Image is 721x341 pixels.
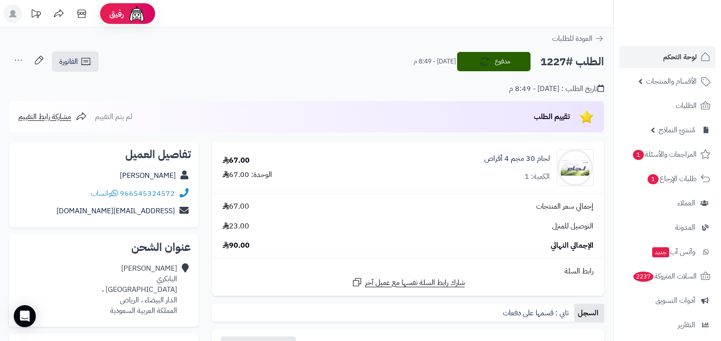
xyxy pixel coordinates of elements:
[619,241,715,263] a: وآتس آبجديد
[457,52,531,71] button: مدفوع
[619,216,715,239] a: المدونة
[552,33,604,44] a: العودة للطلبات
[223,170,272,180] div: الوحدة: 67.00
[619,168,715,190] a: طلبات الإرجاع1
[414,57,456,66] small: [DATE] - 8:49 م
[633,150,644,160] span: 1
[223,240,250,251] span: 90.00
[647,172,697,185] span: طلبات الإرجاع
[484,153,550,164] a: لجام 30 مجم 4 أقراص
[675,221,695,234] span: المدونة
[619,192,715,214] a: العملاء
[18,111,71,122] span: مشاركة رابط التقييم
[52,51,99,72] a: الفاتورة
[659,26,712,45] img: logo-2.png
[663,51,697,63] span: لوحة التحكم
[525,171,550,182] div: الكمية: 1
[557,149,593,186] img: 1752131479-Lejam%2030%20mg%204Tab-1-90x90.jpg
[540,52,604,71] h2: الطلب #1227
[659,124,695,136] span: مُنشئ النماذج
[120,188,175,199] a: 966545324572
[619,46,715,68] a: لوحة التحكم
[619,265,715,287] a: السلات المتروكة2237
[619,143,715,165] a: المراجعات والأسئلة1
[655,294,695,307] span: أدوات التسويق
[18,111,87,122] a: مشاركة رابط التقييم
[509,84,604,94] div: تاريخ الطلب : [DATE] - 8:49 م
[24,5,47,25] a: تحديثات المنصة
[651,245,695,258] span: وآتس آب
[223,201,249,212] span: 67.00
[619,290,715,312] a: أدوات التسويق
[574,304,604,322] a: السجل
[648,174,659,184] span: 1
[632,148,697,161] span: المراجعات والأسئلة
[95,111,132,122] span: لم يتم التقييم
[499,304,574,322] a: تابي : قسمها على دفعات
[223,155,250,166] div: 67.00
[59,56,78,67] span: الفاتورة
[223,221,249,232] span: 23.00
[646,75,697,88] span: الأقسام والمنتجات
[551,240,593,251] span: الإجمالي النهائي
[14,305,36,327] div: Open Intercom Messenger
[552,221,593,232] span: التوصيل للمنزل
[676,99,697,112] span: الطلبات
[216,266,600,277] div: رابط السلة
[619,314,715,336] a: التقارير
[128,5,146,23] img: ai-face.png
[552,33,592,44] span: العودة للطلبات
[17,149,191,160] h2: تفاصيل العميل
[633,272,654,282] span: 2237
[632,270,697,283] span: السلات المتروكة
[534,111,570,122] span: تقييم الطلب
[619,95,715,117] a: الطلبات
[102,263,177,316] div: [PERSON_NAME] البابكري [GEOGRAPHIC_DATA] ، الدار البيضاء ، الرياض المملكة العربية السعودية
[678,318,695,331] span: التقارير
[109,8,124,19] span: رفيق
[120,170,176,181] a: [PERSON_NAME]
[352,277,465,288] a: شارك رابط السلة نفسها مع عميل آخر
[56,205,175,216] a: [EMAIL_ADDRESS][DOMAIN_NAME]
[652,247,669,257] span: جديد
[677,197,695,210] span: العملاء
[17,242,191,253] h2: عنوان الشحن
[536,201,593,212] span: إجمالي سعر المنتجات
[365,278,465,288] span: شارك رابط السلة نفسها مع عميل آخر
[91,188,118,199] a: واتساب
